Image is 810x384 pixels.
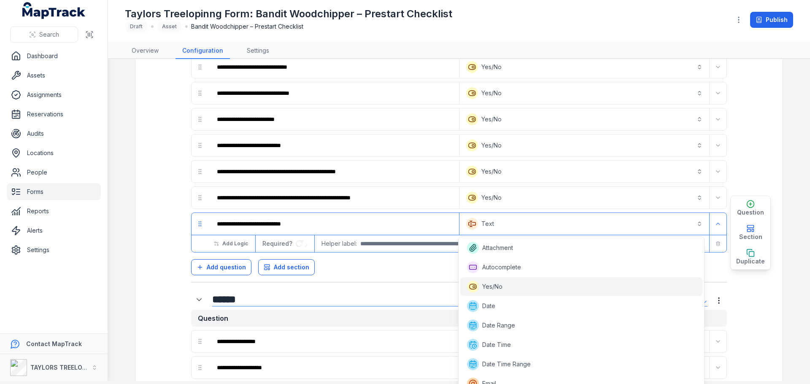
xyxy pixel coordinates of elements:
[482,321,515,330] span: Date Range
[482,302,495,310] span: Date
[482,282,502,291] span: Yes/No
[482,263,521,271] span: Autocomplete
[461,215,707,233] button: Text
[482,360,531,368] span: Date Time Range
[482,341,511,349] span: Date Time
[482,244,513,252] span: Attachment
